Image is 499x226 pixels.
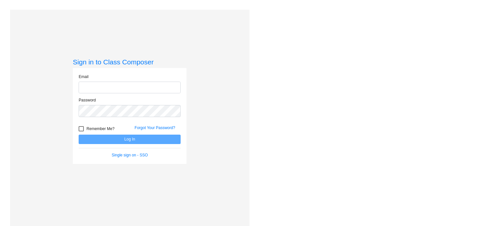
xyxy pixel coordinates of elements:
[79,74,88,80] label: Email
[86,125,114,133] span: Remember Me?
[79,97,96,103] label: Password
[73,58,186,66] h3: Sign in to Class Composer
[112,153,148,157] a: Single sign on - SSO
[134,126,175,130] a: Forgot Your Password?
[79,135,181,144] button: Log In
